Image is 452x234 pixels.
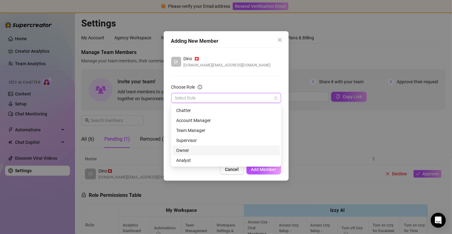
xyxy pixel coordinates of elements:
button: Close [275,35,285,45]
div: Supervisor [176,137,276,144]
span: Add Member [251,167,276,172]
div: Open Intercom Messenger [431,213,446,228]
div: Owner [172,145,280,155]
div: Account Manager [172,115,280,125]
div: Chatter [172,105,280,115]
div: Owner [176,147,276,154]
div: Adding New Member [171,37,281,45]
div: 🇨🇭 [184,55,271,62]
span: DI [174,58,178,65]
div: Chatter [176,107,276,114]
button: Cancel [220,164,244,174]
div: Account Manager [176,117,276,124]
span: Cancel [225,167,239,172]
span: close [277,37,282,42]
span: Close [275,37,285,42]
button: Add Member [246,164,281,174]
span: [DOMAIN_NAME][EMAIL_ADDRESS][DOMAIN_NAME] [184,62,271,68]
div: Analyst [172,155,280,165]
div: Team Manager [176,127,276,134]
span: Dino [184,55,192,62]
div: Analyst [176,157,276,164]
span: info-circle [198,85,202,89]
div: Supervisor [172,135,280,145]
span: lock [274,96,278,100]
div: Choose Role [171,84,195,90]
div: Team Manager [172,125,280,135]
